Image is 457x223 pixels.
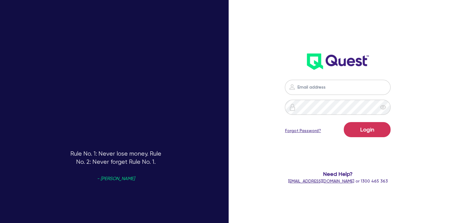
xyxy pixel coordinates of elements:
[307,53,369,70] img: wH2k97JdezQIQAAAABJRU5ErkJggg==
[344,122,391,137] button: Login
[285,80,391,95] input: Email address
[288,83,296,91] img: icon-password
[285,128,321,134] a: Forgot Password?
[279,170,397,178] span: Need Help?
[380,104,386,110] span: eye
[97,176,135,181] span: - [PERSON_NAME]
[288,179,388,183] span: or 1300 465 363
[289,104,296,111] img: icon-password
[288,179,354,183] a: [EMAIL_ADDRESS][DOMAIN_NAME]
